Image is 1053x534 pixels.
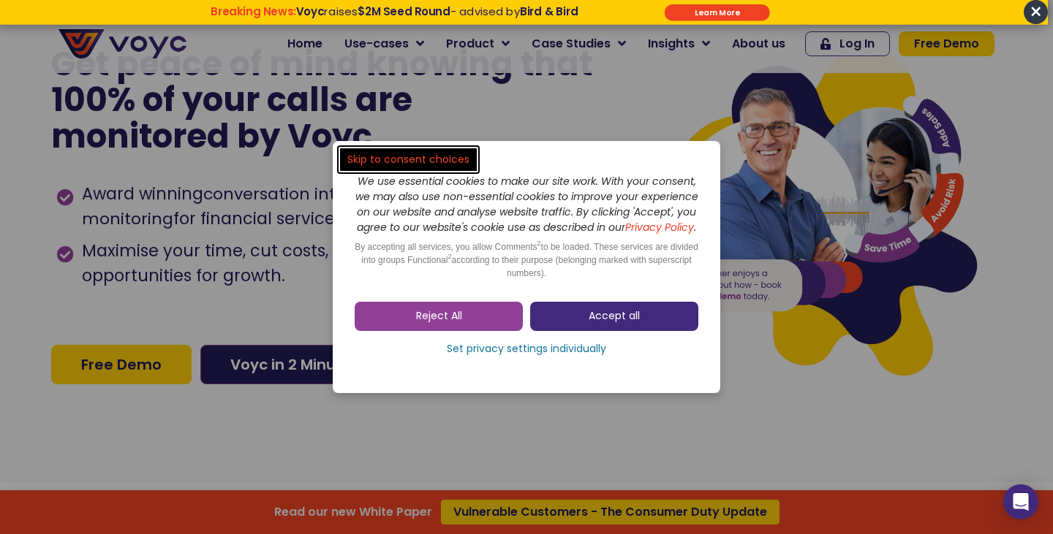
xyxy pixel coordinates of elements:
a: Skip to consent choices [340,148,477,171]
span: Phone [194,58,230,75]
a: Accept all [530,302,698,331]
span: Accept all [589,309,640,324]
a: Privacy Policy [625,220,694,234]
span: Job title [194,118,244,135]
span: Set privacy settings individually [447,342,606,356]
a: Set privacy settings individually [355,338,698,360]
span: Reject All [416,309,462,324]
a: Privacy Policy [301,304,370,319]
sup: 2 [448,253,451,260]
span: By accepting all services, you allow Comments to be loaded. These services are divided into group... [355,242,698,278]
i: We use essential cookies to make our site work. With your consent, we may also use non-essential ... [355,174,698,234]
sup: 2 [537,240,541,247]
a: Reject All [355,302,523,331]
